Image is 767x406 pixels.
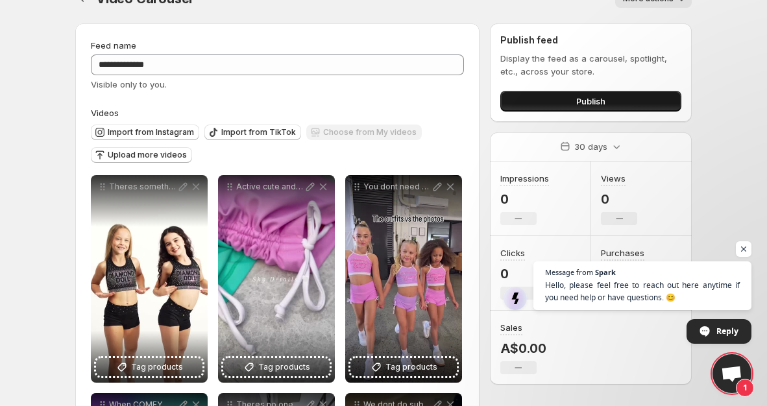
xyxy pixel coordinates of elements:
button: Tag products [223,358,330,376]
span: Tag products [258,361,310,374]
span: Tag products [385,361,437,374]
span: Visible only to you. [91,79,167,90]
button: Tag products [96,358,202,376]
span: 1 [736,379,754,397]
div: Active cute and oh-so comfy Australian made just for your little dolls dancemum dancemums dancemu... [218,175,335,383]
p: 30 days [574,140,607,153]
p: You dont need a fancy shoot or perfect lighting - these sets speak for themselves Whether its a c... [363,182,431,192]
div: You dont need a fancy shoot or perfect lighting - these sets speak for themselves Whether its a c... [345,175,462,383]
span: Import from TikTok [221,127,296,137]
span: Reply [716,320,738,342]
span: Spark [595,269,616,276]
button: Import from TikTok [204,125,301,140]
div: Open chat [712,354,751,393]
p: 0 [500,191,549,207]
p: 0 [500,266,537,281]
h2: Publish feed [500,34,681,47]
button: Publish [500,91,681,112]
p: Display the feed as a carousel, spotlight, etc., across your store. [500,52,681,78]
h3: Views [601,172,626,185]
span: Hello, please feel free to reach out here anytime if you need help or have questions. 😊 [545,279,740,304]
h3: Clicks [500,246,525,259]
p: 0 [601,191,637,207]
button: Import from Instagram [91,125,199,140]
p: Active cute and oh-so comfy Australian made just for your little dolls dancemum dancemums dancemu... [236,182,304,192]
div: Theres something so magnetic about people who bring positive energy into every room and we see th... [91,175,208,383]
span: Import from Instagram [108,127,194,137]
h3: Purchases [601,246,644,259]
span: Videos [91,108,119,118]
span: Publish [576,95,605,108]
span: Message from [545,269,593,276]
span: Upload more videos [108,150,187,160]
span: Feed name [91,40,136,51]
p: A$0.00 [500,340,546,356]
span: Tag products [131,361,183,374]
h3: Impressions [500,172,549,185]
h3: Sales [500,321,522,334]
button: Tag products [350,358,457,376]
button: Upload more videos [91,147,192,163]
p: Theres something so magnetic about people who bring positive energy into every room and we see th... [109,182,177,192]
